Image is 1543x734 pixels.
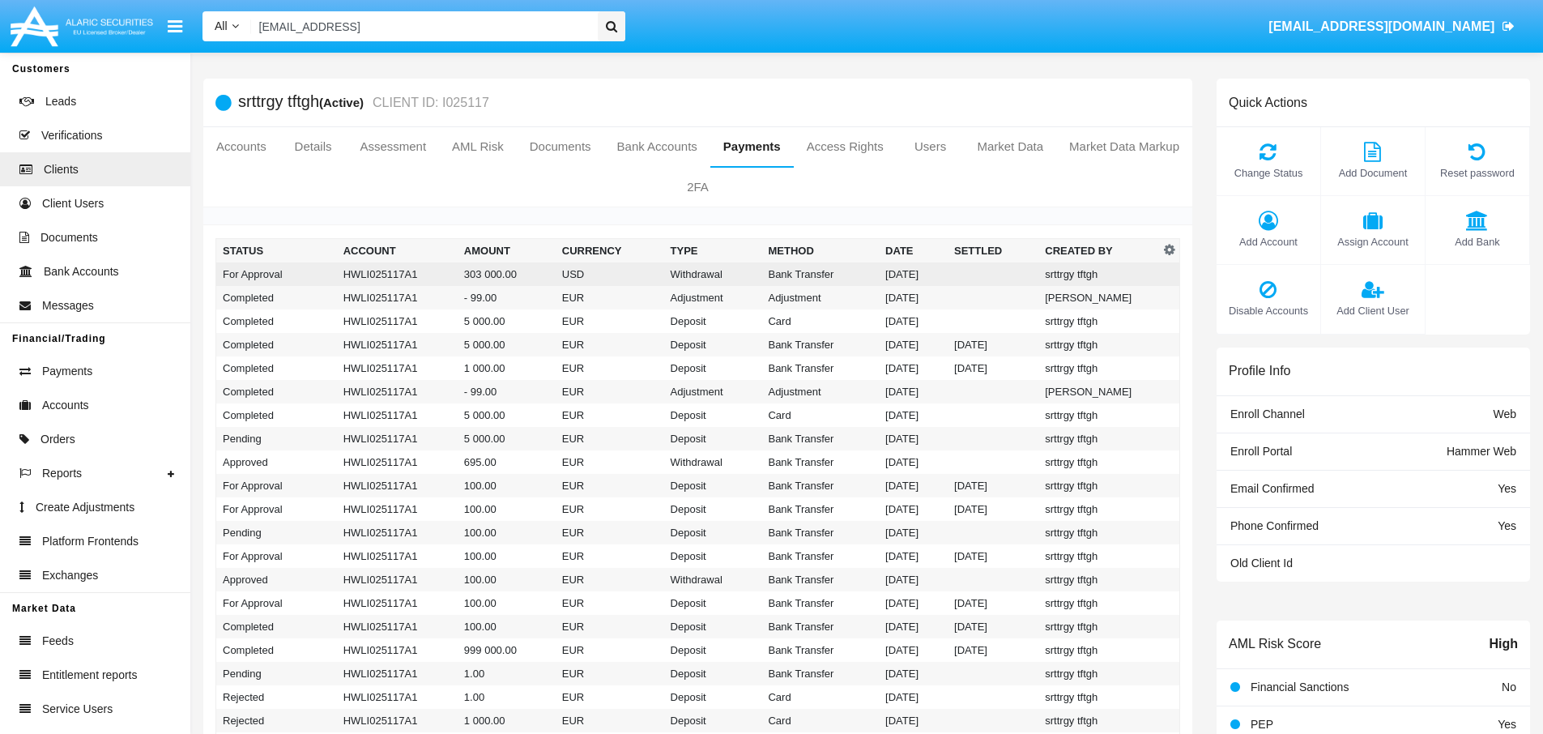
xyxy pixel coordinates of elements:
[40,431,75,448] span: Orders
[710,127,794,166] a: Payments
[1038,309,1159,333] td: srttrgy tftgh
[1434,165,1521,181] span: Reset password
[42,195,104,212] span: Client Users
[458,497,556,521] td: 100.00
[458,380,556,403] td: - 99.00
[664,615,762,638] td: Deposit
[948,497,1038,521] td: [DATE]
[42,701,113,718] span: Service Users
[337,521,458,544] td: HWLI025117A1
[879,239,948,263] th: Date
[42,363,92,380] span: Payments
[42,297,94,314] span: Messages
[1230,445,1292,458] span: Enroll Portal
[251,11,592,41] input: Search
[1038,356,1159,380] td: srttrgy tftgh
[42,465,82,482] span: Reports
[761,709,879,732] td: Card
[337,450,458,474] td: HWLI025117A1
[664,262,762,286] td: Withdrawal
[948,591,1038,615] td: [DATE]
[1329,234,1417,250] span: Assign Account
[1038,427,1159,450] td: srttrgy tftgh
[664,591,762,615] td: Deposit
[1230,408,1305,420] span: Enroll Channel
[761,591,879,615] td: Bank Transfer
[761,568,879,591] td: Bank Transfer
[1261,4,1523,49] a: [EMAIL_ADDRESS][DOMAIN_NAME]
[216,544,337,568] td: For Approval
[556,239,664,263] th: Currency
[1498,718,1516,731] span: Yes
[1038,638,1159,662] td: srttrgy tftgh
[761,239,879,263] th: Method
[664,239,762,263] th: Type
[948,333,1038,356] td: [DATE]
[761,685,879,709] td: Card
[879,403,948,427] td: [DATE]
[664,709,762,732] td: Deposit
[1447,445,1516,458] span: Hammer Web
[556,309,664,333] td: EUR
[556,333,664,356] td: EUR
[556,662,664,685] td: EUR
[337,709,458,732] td: HWLI025117A1
[879,262,948,286] td: [DATE]
[203,127,279,166] a: Accounts
[337,662,458,685] td: HWLI025117A1
[42,533,139,550] span: Platform Frontends
[1038,591,1159,615] td: srttrgy tftgh
[458,638,556,662] td: 999 000.00
[664,685,762,709] td: Deposit
[216,615,337,638] td: Completed
[1038,662,1159,685] td: srttrgy tftgh
[664,474,762,497] td: Deposit
[761,662,879,685] td: Bank Transfer
[664,450,762,474] td: Withdrawal
[556,356,664,380] td: EUR
[458,309,556,333] td: 5 000.00
[761,356,879,380] td: Bank Transfer
[948,638,1038,662] td: [DATE]
[879,474,948,497] td: [DATE]
[347,127,439,166] a: Assessment
[879,544,948,568] td: [DATE]
[42,567,98,584] span: Exchanges
[216,309,337,333] td: Completed
[556,497,664,521] td: EUR
[458,450,556,474] td: 695.00
[556,380,664,403] td: EUR
[45,93,76,110] span: Leads
[1434,234,1521,250] span: Add Bank
[879,427,948,450] td: [DATE]
[216,286,337,309] td: Completed
[1225,234,1312,250] span: Add Account
[664,638,762,662] td: Deposit
[664,403,762,427] td: Deposit
[879,450,948,474] td: [DATE]
[458,333,556,356] td: 5 000.00
[1225,303,1312,318] span: Disable Accounts
[1038,521,1159,544] td: srttrgy tftgh
[879,662,948,685] td: [DATE]
[337,403,458,427] td: HWLI025117A1
[458,568,556,591] td: 100.00
[369,96,489,109] small: CLIENT ID: I025117
[1329,165,1417,181] span: Add Document
[1268,19,1494,33] span: [EMAIL_ADDRESS][DOMAIN_NAME]
[1038,685,1159,709] td: srttrgy tftgh
[1038,450,1159,474] td: srttrgy tftgh
[1329,303,1417,318] span: Add Client User
[203,168,1192,207] a: 2FA
[664,497,762,521] td: Deposit
[216,356,337,380] td: Completed
[556,685,664,709] td: EUR
[664,286,762,309] td: Adjustment
[458,591,556,615] td: 100.00
[42,633,74,650] span: Feeds
[556,286,664,309] td: EUR
[215,19,228,32] span: All
[879,709,948,732] td: [DATE]
[458,709,556,732] td: 1 000.00
[337,615,458,638] td: HWLI025117A1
